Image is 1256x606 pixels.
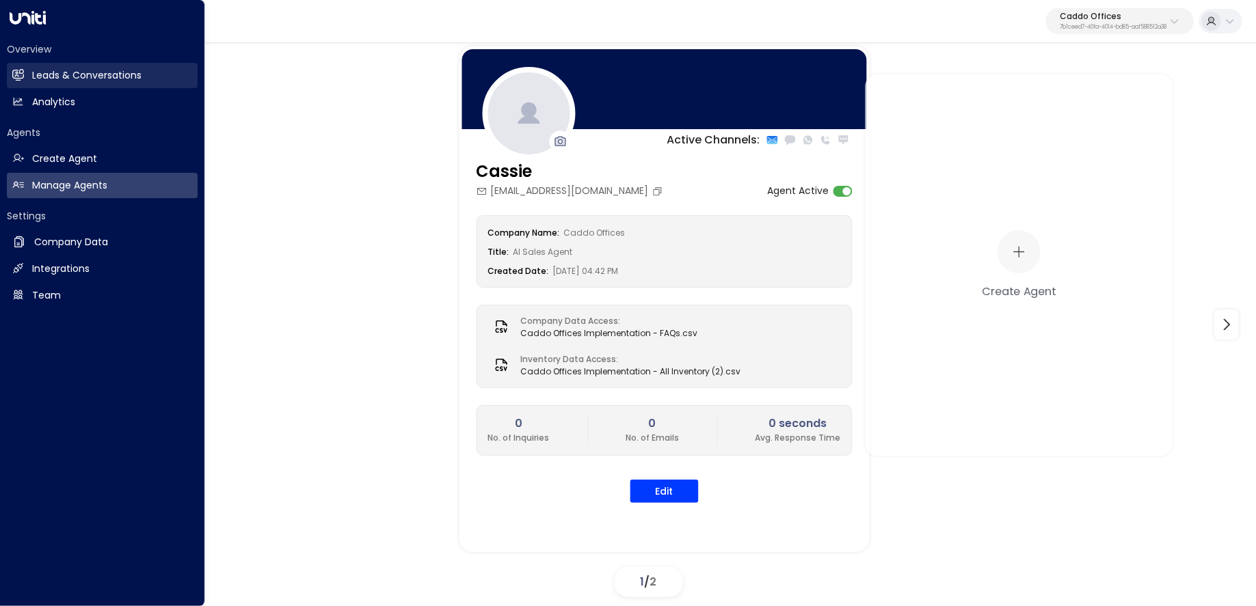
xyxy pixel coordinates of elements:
[521,366,741,378] span: Caddo Offices Implementation - All Inventory (2).csv
[7,209,198,223] h2: Settings
[7,173,198,198] a: Manage Agents
[7,89,198,115] a: Analytics
[626,432,679,444] p: No. of Emails
[756,415,841,432] h2: 0 seconds
[667,132,760,148] p: Active Channels:
[477,184,667,198] div: [EMAIL_ADDRESS][DOMAIN_NAME]
[7,230,198,255] a: Company Data
[983,283,1056,299] div: Create Agent
[630,480,699,503] button: Edit
[553,265,619,277] span: [DATE] 04:42 PM
[488,432,550,444] p: No. of Inquiries
[521,353,734,366] label: Inventory Data Access:
[7,42,198,56] h2: Overview
[32,262,90,276] h2: Integrations
[32,68,142,83] h2: Leads & Conversations
[650,574,657,590] span: 2
[1060,12,1166,20] p: Caddo Offices
[652,186,667,197] button: Copy
[34,235,108,249] h2: Company Data
[32,178,107,193] h2: Manage Agents
[521,315,691,327] label: Company Data Access:
[488,415,550,432] h2: 0
[32,95,75,109] h2: Analytics
[1046,8,1194,34] button: Caddo Offices7b1ceed7-40fa-4014-bd85-aaf588512a38
[488,246,509,258] label: Title:
[32,288,61,303] h2: Team
[641,574,645,590] span: 1
[513,246,573,258] span: AI Sales Agent
[7,283,198,308] a: Team
[488,227,560,238] label: Company Name:
[7,146,198,171] a: Create Agent
[626,415,679,432] h2: 0
[7,126,198,139] h2: Agents
[32,152,97,166] h2: Create Agent
[564,227,626,238] span: Caddo Offices
[7,63,198,88] a: Leads & Conversations
[756,432,841,444] p: Avg. Response Time
[488,265,549,277] label: Created Date:
[7,256,198,281] a: Integrations
[615,567,683,597] div: /
[768,184,829,198] label: Agent Active
[1060,25,1166,30] p: 7b1ceed7-40fa-4014-bd85-aaf588512a38
[521,327,698,340] span: Caddo Offices Implementation - FAQs.csv
[477,159,667,184] h3: Cassie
